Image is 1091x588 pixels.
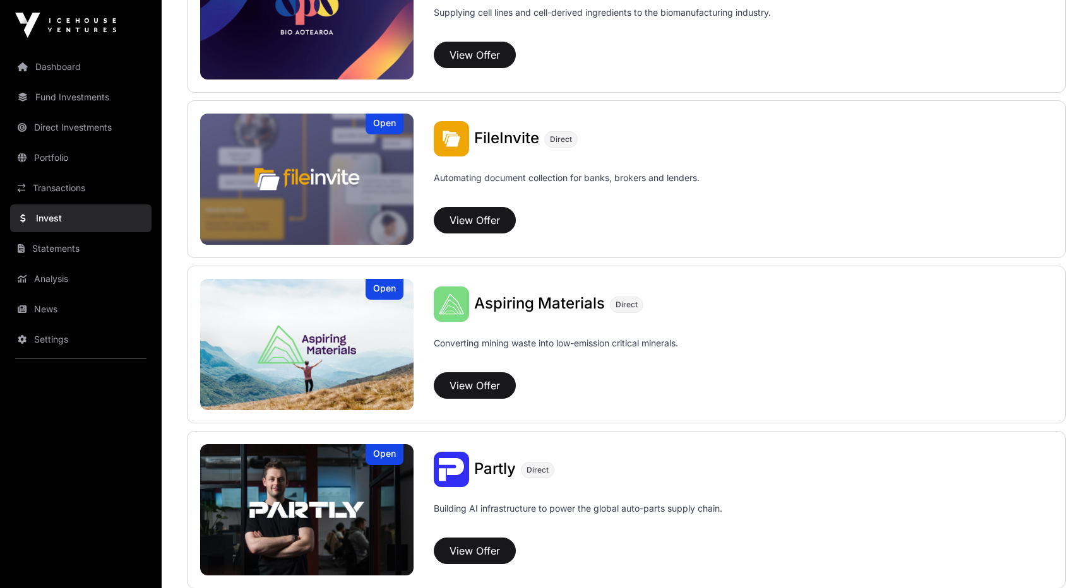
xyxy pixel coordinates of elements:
a: News [10,295,152,323]
a: Direct Investments [10,114,152,141]
img: Partly [200,444,414,575]
span: FileInvite [474,129,539,147]
div: Open [366,114,403,134]
a: FileInviteOpen [200,114,414,245]
img: Aspiring Materials [200,279,414,410]
img: Icehouse Ventures Logo [15,13,116,38]
span: Direct [616,300,638,310]
a: Dashboard [10,53,152,81]
a: Invest [10,204,152,232]
button: View Offer [434,42,516,68]
div: Open [366,444,403,465]
button: View Offer [434,372,516,399]
a: Partly [474,461,516,478]
button: View Offer [434,538,516,564]
div: Open [366,279,403,300]
a: Aspiring Materials [474,296,605,312]
a: Statements [10,235,152,262]
a: Fund Investments [10,83,152,111]
iframe: Chat Widget [1028,527,1091,588]
a: Settings [10,326,152,353]
span: Direct [527,465,549,475]
p: Building AI infrastructure to power the global auto-parts supply chain. [434,502,722,532]
img: FileInvite [200,114,414,245]
p: Automating document collection for banks, brokers and lenders. [434,172,700,202]
a: Aspiring MaterialsOpen [200,279,414,410]
a: Portfolio [10,144,152,172]
a: PartlyOpen [200,444,414,575]
p: Converting mining waste into low-emission critical minerals. [434,337,678,367]
a: Analysis [10,265,152,293]
a: FileInvite [474,131,539,147]
img: FileInvite [434,121,469,156]
img: Partly [434,452,469,487]
button: View Offer [434,207,516,233]
span: Aspiring Materials [474,294,605,312]
p: Supplying cell lines and cell-derived ingredients to the biomanufacturing industry. [434,6,771,19]
a: Transactions [10,174,152,202]
span: Partly [474,459,516,478]
img: Aspiring Materials [434,286,469,322]
span: Direct [550,134,572,144]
